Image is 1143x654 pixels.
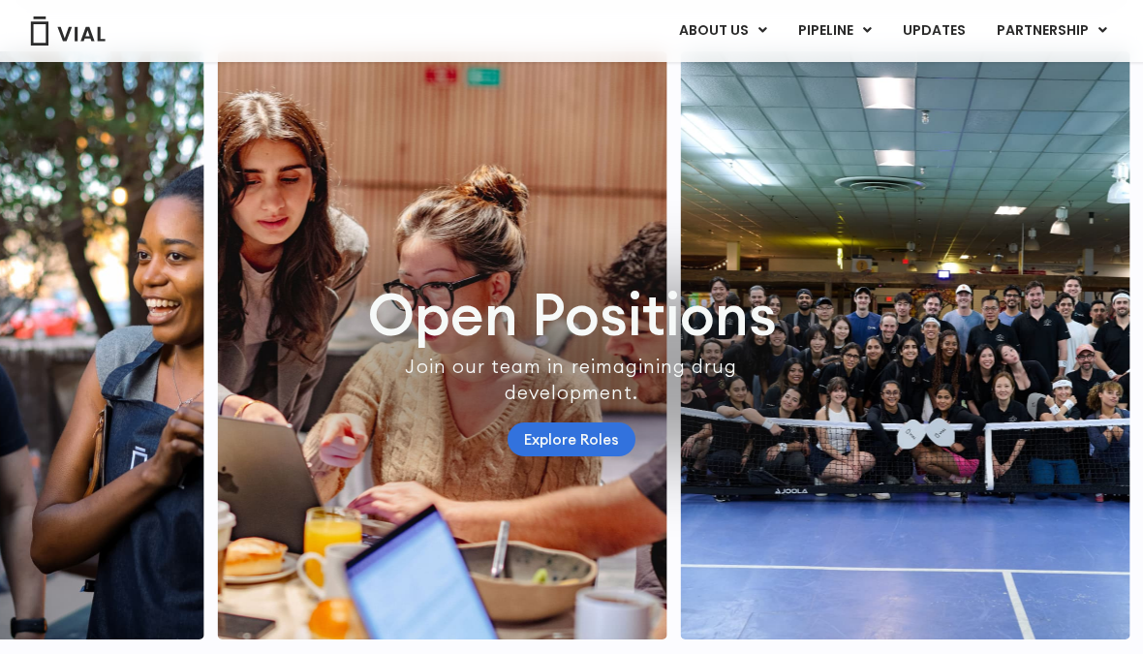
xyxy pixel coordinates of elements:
img: Vial Logo [29,16,107,46]
a: UPDATES [887,15,980,47]
a: PIPELINEMenu Toggle [783,15,886,47]
a: Explore Roles [508,422,635,456]
div: 2 / 7 [218,51,667,639]
div: 3 / 7 [681,51,1130,639]
img: http://People%20posing%20for%20group%20picture%20after%20playing%20pickleball. [681,51,1130,639]
a: ABOUT USMenu Toggle [664,15,782,47]
a: PARTNERSHIPMenu Toggle [981,15,1123,47]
